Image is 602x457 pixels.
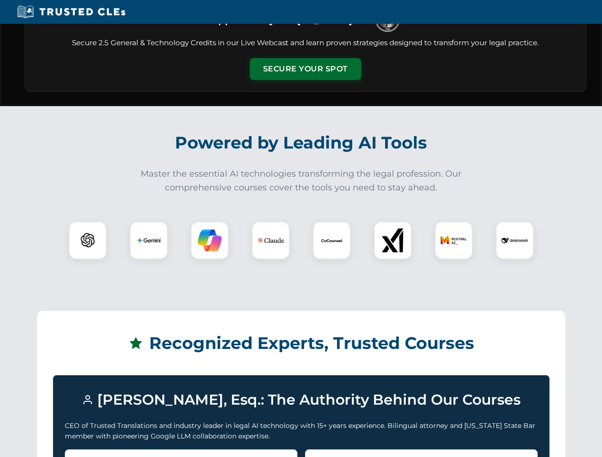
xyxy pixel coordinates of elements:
[53,327,550,360] h2: Recognized Experts, Trusted Courses
[37,38,574,49] p: Secure 2.5 General & Technology Credits in our Live Webcast and learn proven strategies designed ...
[69,221,107,259] div: ChatGPT
[313,221,351,259] div: CoCounsel
[374,221,412,259] div: xAI
[257,227,284,254] img: Claude Logo
[74,227,102,254] img: ChatGPT Logo
[501,227,528,254] img: DeepSeek Logo
[130,221,168,259] div: Gemini
[252,221,290,259] div: Claude
[250,58,361,80] button: Secure Your Spot
[37,126,565,159] h2: Powered by Leading AI Tools
[435,221,473,259] div: Mistral AI
[14,5,128,19] img: Trusted CLEs
[198,228,222,252] img: Copilot Logo
[381,228,405,252] img: xAI Logo
[440,227,467,254] img: Mistral AI Logo
[65,420,538,442] p: CEO of Trusted Translations and industry leader in legal AI technology with 15+ years experience....
[137,228,161,252] img: Gemini Logo
[134,167,468,195] p: Master the essential AI technologies transforming the legal profession. Our comprehensive courses...
[320,228,344,252] img: CoCounsel Logo
[191,221,229,259] div: Copilot
[65,387,538,413] h3: [PERSON_NAME], Esq.: The Authority Behind Our Courses
[496,221,534,259] div: DeepSeek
